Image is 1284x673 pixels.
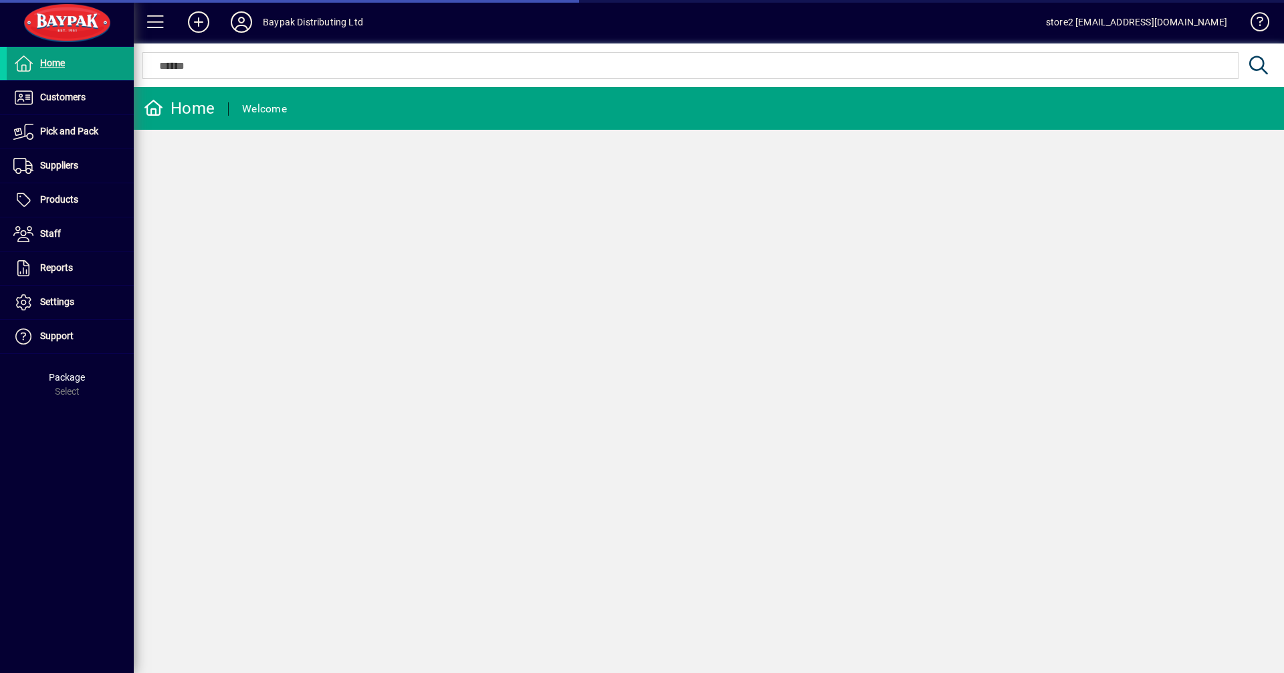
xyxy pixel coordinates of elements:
[242,98,287,120] div: Welcome
[7,115,134,149] a: Pick and Pack
[40,228,61,239] span: Staff
[177,10,220,34] button: Add
[49,372,85,383] span: Package
[40,262,73,273] span: Reports
[40,58,65,68] span: Home
[7,320,134,353] a: Support
[7,183,134,217] a: Products
[40,160,78,171] span: Suppliers
[1241,3,1267,46] a: Knowledge Base
[40,296,74,307] span: Settings
[7,149,134,183] a: Suppliers
[144,98,215,119] div: Home
[7,81,134,114] a: Customers
[1046,11,1227,33] div: store2 [EMAIL_ADDRESS][DOMAIN_NAME]
[40,330,74,341] span: Support
[263,11,363,33] div: Baypak Distributing Ltd
[220,10,263,34] button: Profile
[40,92,86,102] span: Customers
[7,217,134,251] a: Staff
[7,286,134,319] a: Settings
[40,194,78,205] span: Products
[40,126,98,136] span: Pick and Pack
[7,252,134,285] a: Reports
